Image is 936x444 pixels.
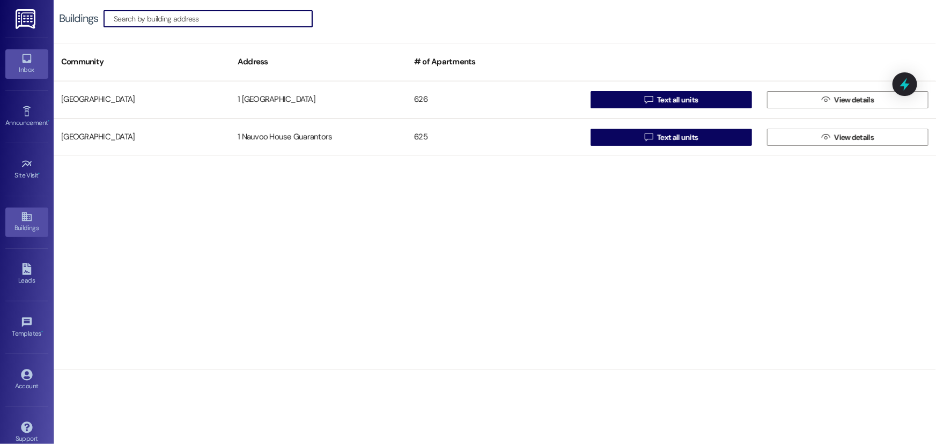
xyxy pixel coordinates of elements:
[407,49,583,75] div: # of Apartments
[767,129,928,146] button: View details
[591,91,752,108] button: Text all units
[591,129,752,146] button: Text all units
[645,95,653,104] i: 
[59,13,98,24] div: Buildings
[407,127,583,148] div: 625
[54,127,230,148] div: [GEOGRAPHIC_DATA]
[230,49,407,75] div: Address
[230,127,407,148] div: 1 Nauvoo House Guarantors
[5,49,48,78] a: Inbox
[5,366,48,395] a: Account
[5,208,48,236] a: Buildings
[407,89,583,110] div: 626
[230,89,407,110] div: 1 [GEOGRAPHIC_DATA]
[5,260,48,289] a: Leads
[657,132,698,143] span: Text all units
[834,132,874,143] span: View details
[5,155,48,184] a: Site Visit •
[39,170,40,177] span: •
[16,9,38,29] img: ResiDesk Logo
[822,95,830,104] i: 
[41,328,43,336] span: •
[54,89,230,110] div: [GEOGRAPHIC_DATA]
[54,49,230,75] div: Community
[657,94,698,106] span: Text all units
[5,313,48,342] a: Templates •
[834,94,874,106] span: View details
[645,133,653,142] i: 
[822,133,830,142] i: 
[114,11,312,26] input: Search by building address
[48,117,49,125] span: •
[767,91,928,108] button: View details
